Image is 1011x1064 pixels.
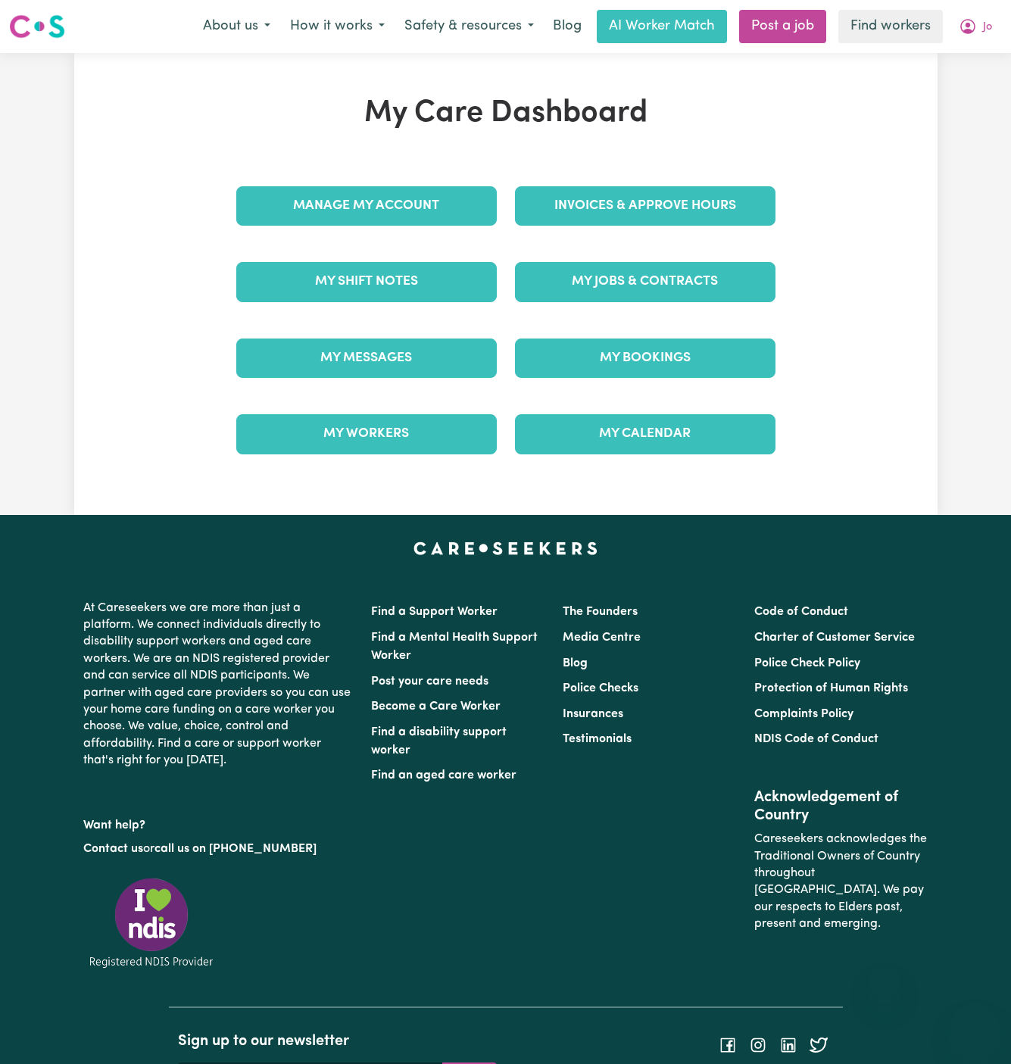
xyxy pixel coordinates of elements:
[754,708,853,720] a: Complaints Policy
[371,632,538,662] a: Find a Mental Health Support Worker
[754,733,878,745] a: NDIS Code of Conduct
[227,95,785,132] h1: My Care Dashboard
[754,606,848,618] a: Code of Conduct
[950,1003,999,1052] iframe: Button to launch messaging window
[371,726,507,757] a: Find a disability support worker
[236,186,497,226] a: Manage My Account
[280,11,395,42] button: How it works
[563,708,623,720] a: Insurances
[83,875,220,970] img: Registered NDIS provider
[779,1039,797,1051] a: Follow Careseekers on LinkedIn
[754,788,928,825] h2: Acknowledgement of Country
[9,9,65,44] a: Careseekers logo
[949,11,1002,42] button: My Account
[371,769,516,782] a: Find an aged care worker
[838,10,943,43] a: Find workers
[563,632,641,644] a: Media Centre
[515,414,775,454] a: My Calendar
[154,843,317,855] a: call us on [PHONE_NUMBER]
[597,10,727,43] a: AI Worker Match
[869,967,900,997] iframe: Close message
[749,1039,767,1051] a: Follow Careseekers on Instagram
[413,542,598,554] a: Careseekers home page
[371,606,498,618] a: Find a Support Worker
[236,262,497,301] a: My Shift Notes
[719,1039,737,1051] a: Follow Careseekers on Facebook
[395,11,544,42] button: Safety & resources
[739,10,826,43] a: Post a job
[754,632,915,644] a: Charter of Customer Service
[810,1039,828,1051] a: Follow Careseekers on Twitter
[371,676,488,688] a: Post your care needs
[193,11,280,42] button: About us
[515,186,775,226] a: Invoices & Approve Hours
[371,700,501,713] a: Become a Care Worker
[9,13,65,40] img: Careseekers logo
[178,1032,497,1050] h2: Sign up to our newsletter
[83,843,143,855] a: Contact us
[754,825,928,938] p: Careseekers acknowledges the Traditional Owners of Country throughout [GEOGRAPHIC_DATA]. We pay o...
[236,339,497,378] a: My Messages
[563,606,638,618] a: The Founders
[754,682,908,694] a: Protection of Human Rights
[983,19,992,36] span: Jo
[544,10,591,43] a: Blog
[83,811,353,834] p: Want help?
[563,657,588,669] a: Blog
[83,835,353,863] p: or
[754,657,860,669] a: Police Check Policy
[83,594,353,775] p: At Careseekers we are more than just a platform. We connect individuals directly to disability su...
[515,262,775,301] a: My Jobs & Contracts
[563,682,638,694] a: Police Checks
[563,733,632,745] a: Testimonials
[236,414,497,454] a: My Workers
[515,339,775,378] a: My Bookings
